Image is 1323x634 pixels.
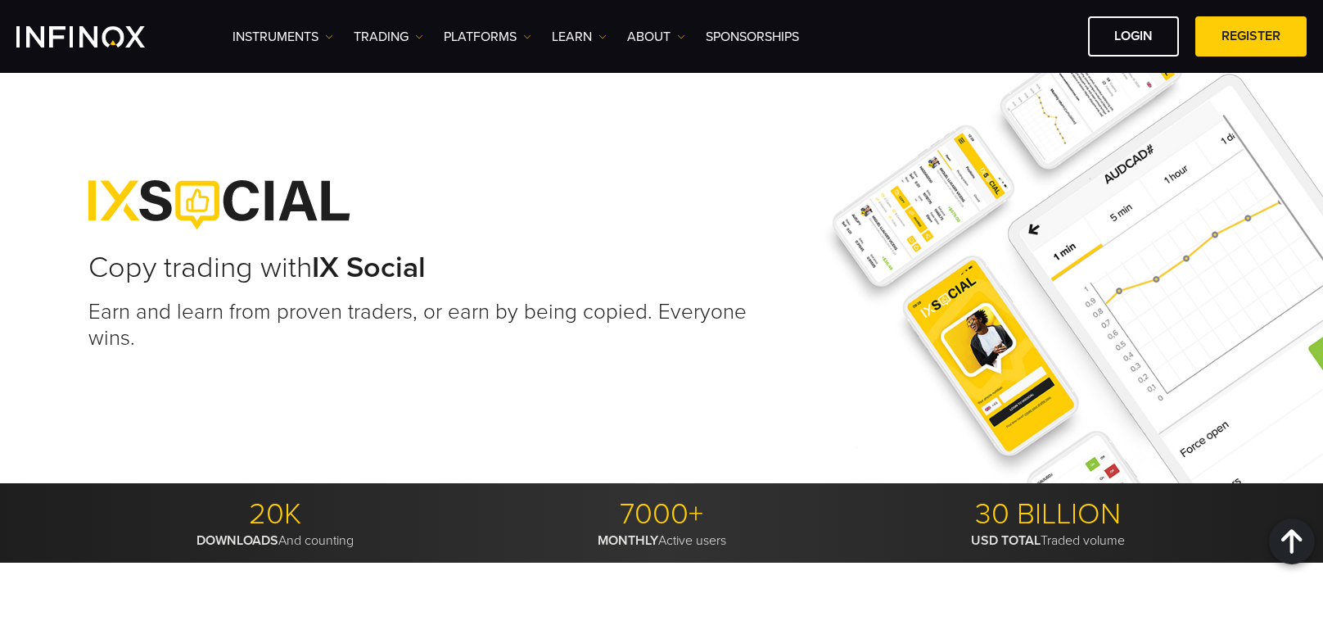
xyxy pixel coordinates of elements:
a: Instruments [233,27,333,47]
p: 20K [88,496,463,532]
strong: MONTHLY [598,532,658,549]
p: And counting [88,532,463,549]
p: Active users [475,532,849,549]
p: 7000+ [475,496,849,532]
a: TRADING [354,27,423,47]
a: INFINOX Logo [16,26,183,48]
p: Traded volume [860,532,1235,549]
strong: DOWNLOADS [196,532,278,549]
p: 30 BILLION [860,496,1235,532]
strong: USD TOTAL [971,532,1041,549]
a: Learn [552,27,607,47]
a: REGISTER [1195,16,1307,57]
a: PLATFORMS [444,27,531,47]
a: LOGIN [1088,16,1179,57]
h3: Earn and learn from proven traders, or earn by being copied. Everyone wins. [88,299,761,351]
strong: IX Social [312,250,426,285]
h2: Copy trading with [88,250,761,286]
a: ABOUT [627,27,685,47]
a: SPONSORSHIPS [706,27,799,47]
